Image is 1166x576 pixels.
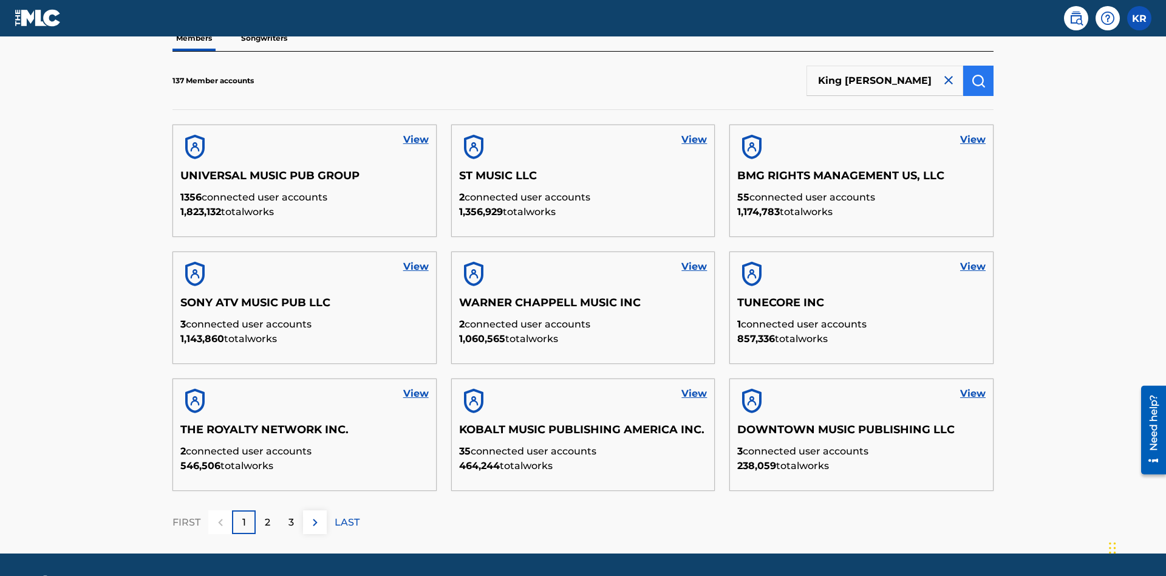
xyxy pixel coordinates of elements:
p: total works [737,205,986,219]
img: Search Works [971,74,986,88]
h5: TUNECORE INC [737,296,986,317]
span: 1,143,860 [180,333,224,345]
span: 3 [180,318,186,330]
img: MLC Logo [15,9,61,27]
div: Help [1096,6,1120,30]
img: help [1100,11,1115,26]
img: account [459,386,488,416]
span: 1 [737,318,741,330]
img: account [737,132,766,162]
img: search [1069,11,1083,26]
p: Members [172,26,216,51]
img: close [941,73,956,87]
p: connected user accounts [180,317,429,332]
p: LAST [335,515,360,530]
a: View [403,132,429,147]
div: User Menu [1127,6,1151,30]
a: Public Search [1064,6,1088,30]
img: right [308,515,322,530]
p: total works [459,332,707,346]
a: View [403,259,429,274]
span: 857,336 [737,333,775,345]
span: 35 [459,445,471,457]
a: View [403,386,429,401]
iframe: Resource Center [1132,381,1166,481]
p: FIRST [172,515,200,530]
a: View [960,386,986,401]
h5: DOWNTOWN MUSIC PUBLISHING LLC [737,423,986,444]
span: 546,506 [180,460,220,471]
h5: ST MUSIC LLC [459,169,707,190]
p: connected user accounts [459,190,707,205]
span: 1,174,783 [737,206,780,218]
span: 2 [180,445,186,457]
p: total works [737,332,986,346]
h5: BMG RIGHTS MANAGEMENT US, LLC [737,169,986,190]
a: View [960,132,986,147]
p: total works [459,205,707,219]
p: 137 Member accounts [172,75,254,86]
span: 55 [737,191,749,203]
h5: KOBALT MUSIC PUBLISHING AMERICA INC. [459,423,707,444]
span: 464,244 [459,460,500,471]
p: total works [459,459,707,473]
img: account [180,259,210,289]
p: total works [180,205,429,219]
a: View [681,386,707,401]
h5: SONY ATV MUSIC PUB LLC [180,296,429,317]
img: account [459,259,488,289]
img: account [737,386,766,416]
span: 3 [737,445,743,457]
p: connected user accounts [459,444,707,459]
p: total works [737,459,986,473]
span: 1,823,132 [180,206,221,218]
span: 238,059 [737,460,776,471]
span: 1356 [180,191,202,203]
p: 1 [242,515,246,530]
h5: WARNER CHAPPELL MUSIC INC [459,296,707,317]
p: connected user accounts [737,190,986,205]
p: total works [180,459,429,473]
p: connected user accounts [737,317,986,332]
p: connected user accounts [459,317,707,332]
div: Drag [1109,530,1116,566]
span: 2 [459,318,465,330]
p: total works [180,332,429,346]
iframe: Chat Widget [1105,518,1166,576]
a: View [681,259,707,274]
p: connected user accounts [180,444,429,459]
p: connected user accounts [737,444,986,459]
p: 3 [288,515,294,530]
p: Songwriters [237,26,291,51]
a: View [960,259,986,274]
p: connected user accounts [180,190,429,205]
input: Search Members [806,66,963,96]
a: View [681,132,707,147]
p: 2 [265,515,270,530]
img: account [459,132,488,162]
img: account [737,259,766,289]
h5: THE ROYALTY NETWORK INC. [180,423,429,444]
h5: UNIVERSAL MUSIC PUB GROUP [180,169,429,190]
span: 2 [459,191,465,203]
img: account [180,132,210,162]
span: 1,060,565 [459,333,505,345]
span: 1,356,929 [459,206,503,218]
img: account [180,386,210,416]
